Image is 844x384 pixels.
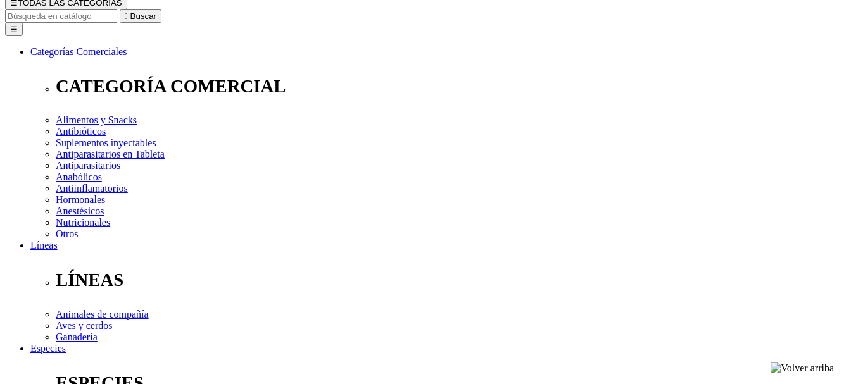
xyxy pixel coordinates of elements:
[56,183,128,194] a: Antiinflamatorios
[120,9,161,23] button:  Buscar
[56,115,137,125] a: Alimentos y Snacks
[56,217,110,228] a: Nutricionales
[56,76,839,97] p: CATEGORÍA COMERCIAL
[125,11,128,21] i: 
[56,137,156,148] a: Suplementos inyectables
[30,240,58,251] a: Líneas
[56,160,120,171] a: Antiparasitarios
[56,171,102,182] a: Anabólicos
[130,11,156,21] span: Buscar
[56,149,165,159] a: Antiparasitarios en Tableta
[56,206,104,216] a: Anestésicos
[56,126,106,137] a: Antibióticos
[5,9,117,23] input: Buscar
[5,23,23,36] button: ☰
[56,194,105,205] a: Hormonales
[56,269,839,290] p: LÍNEAS
[771,362,834,374] img: Volver arriba
[30,46,127,57] a: Categorías Comerciales
[6,259,218,378] iframe: Brevo live chat
[56,228,79,239] a: Otros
